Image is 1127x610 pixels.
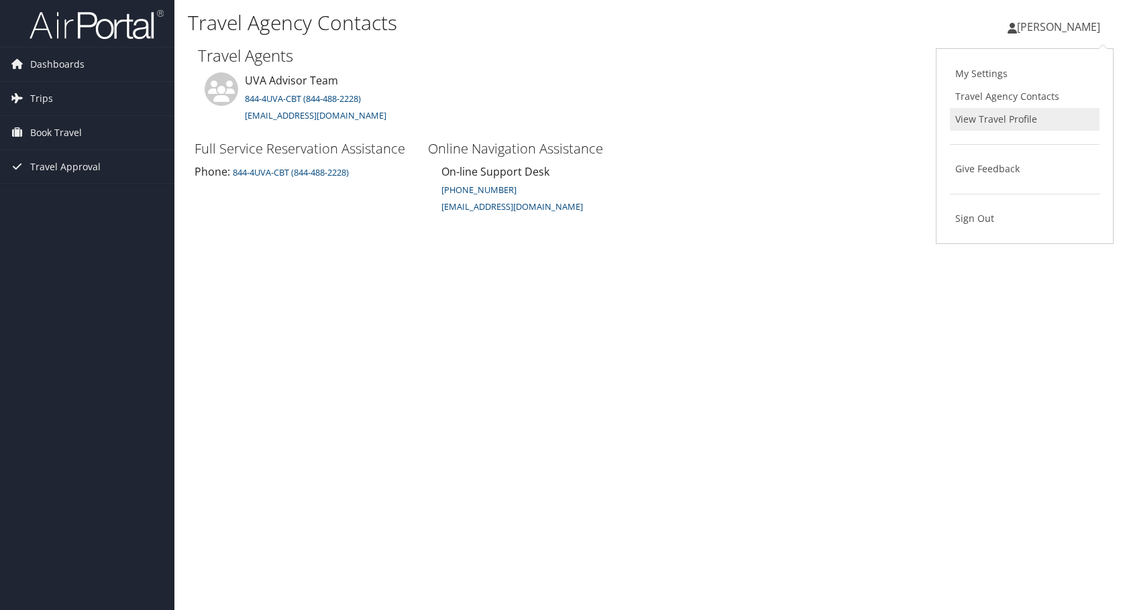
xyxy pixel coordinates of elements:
[195,139,415,158] h3: Full Service Reservation Assistance
[950,207,1099,230] a: Sign Out
[245,109,386,121] a: [EMAIL_ADDRESS][DOMAIN_NAME]
[30,82,53,115] span: Trips
[188,9,805,37] h1: Travel Agency Contacts
[198,44,1104,67] h2: Travel Agents
[30,150,101,184] span: Travel Approval
[30,116,82,149] span: Book Travel
[1017,19,1100,34] span: [PERSON_NAME]
[950,108,1099,131] a: View Travel Profile
[245,73,338,88] span: UVA Advisor Team
[428,139,648,158] h3: Online Navigation Assistance
[441,200,583,212] small: [EMAIL_ADDRESS][DOMAIN_NAME]
[950,85,1099,108] a: Travel Agency Contacts
[441,164,549,179] span: On-line Support Desk
[441,184,517,196] a: [PHONE_NUMBER]
[950,158,1099,180] a: Give Feedback
[233,166,349,178] small: 844-4UVA-CBT (844-488-2228)
[950,62,1099,85] a: My Settings
[230,164,349,179] a: 844-4UVA-CBT (844-488-2228)
[195,164,415,180] div: Phone:
[30,48,85,81] span: Dashboards
[441,198,583,213] a: [EMAIL_ADDRESS][DOMAIN_NAME]
[1008,7,1114,47] a: [PERSON_NAME]
[30,9,164,40] img: airportal-logo.png
[245,93,361,105] a: 844-4UVA-CBT (844-488-2228)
